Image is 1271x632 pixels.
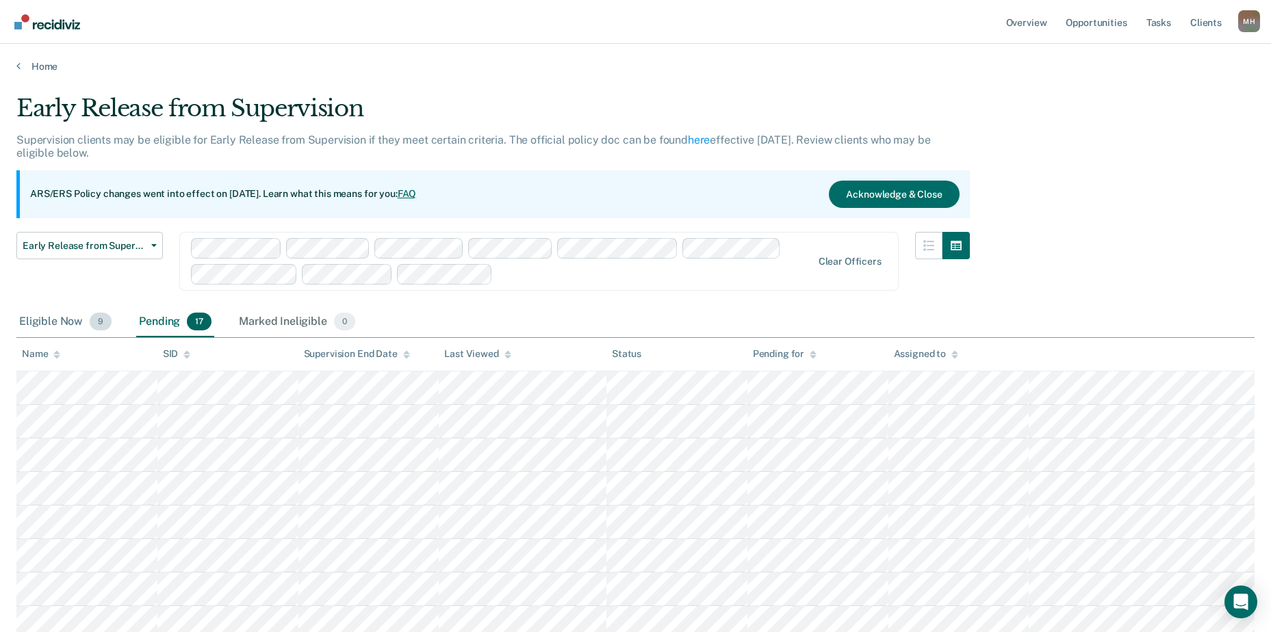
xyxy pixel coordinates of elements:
div: Status [612,348,641,360]
div: Open Intercom Messenger [1224,585,1257,618]
div: SID [163,348,191,360]
a: FAQ [398,188,417,199]
div: Last Viewed [444,348,511,360]
span: Early Release from Supervision [23,240,146,252]
img: Recidiviz [14,14,80,29]
div: Assigned to [894,348,958,360]
div: Eligible Now9 [16,307,114,337]
div: Name [22,348,60,360]
span: 9 [90,313,112,330]
div: Pending for [753,348,817,360]
span: 0 [334,313,355,330]
div: Supervision End Date [304,348,410,360]
span: 17 [187,313,211,330]
button: Early Release from Supervision [16,232,163,259]
div: Pending17 [136,307,214,337]
div: Clear officers [819,256,882,267]
div: Marked Ineligible0 [236,307,358,337]
button: Acknowledge & Close [829,181,959,208]
a: Home [16,60,1255,73]
div: Early Release from Supervision [16,94,970,133]
div: M H [1238,10,1260,32]
button: Profile dropdown button [1238,10,1260,32]
p: ARS/ERS Policy changes went into effect on [DATE]. Learn what this means for you: [30,187,416,201]
a: here [688,133,710,146]
p: Supervision clients may be eligible for Early Release from Supervision if they meet certain crite... [16,133,930,159]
